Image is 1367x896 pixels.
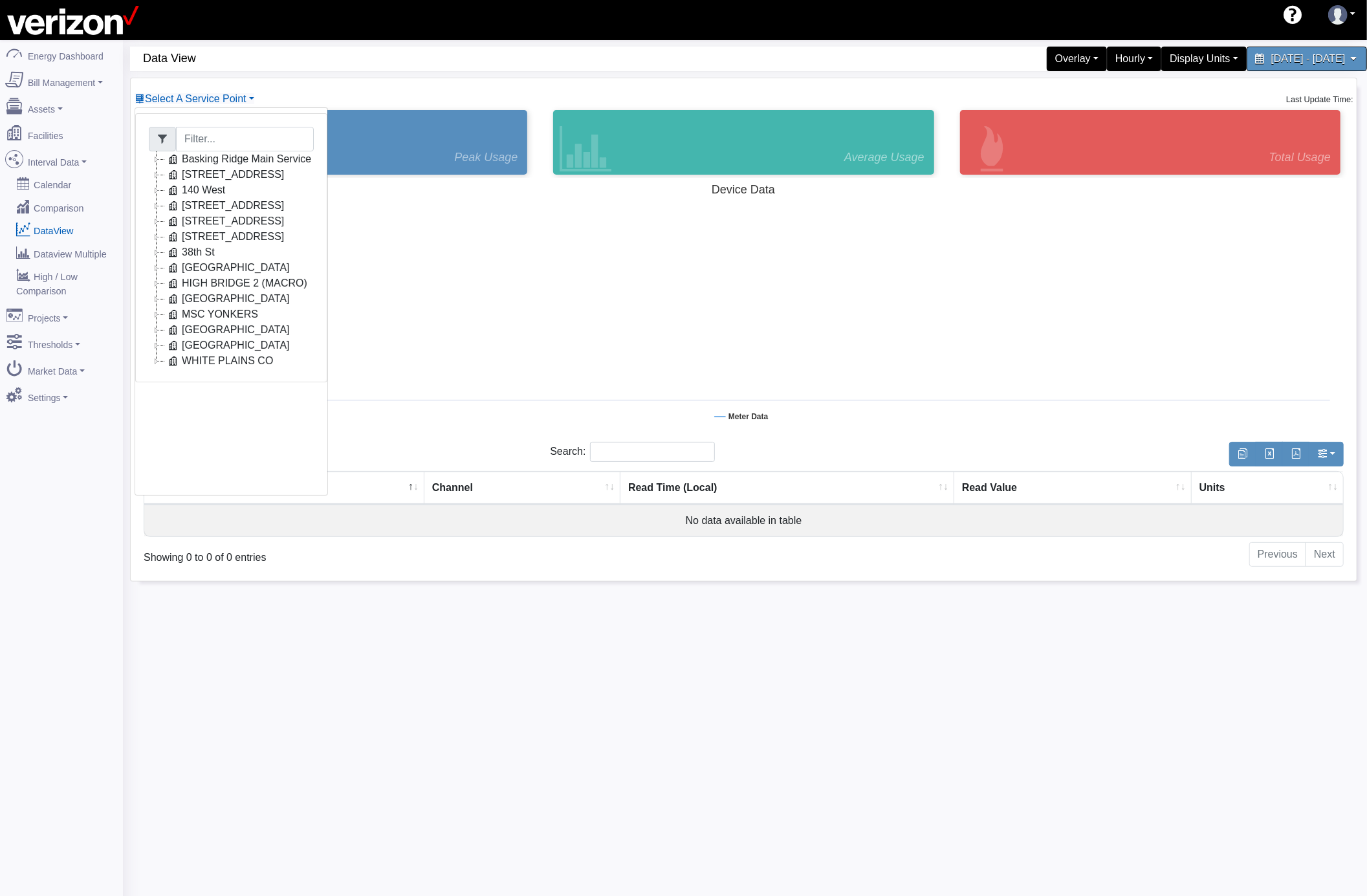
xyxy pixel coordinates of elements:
[149,229,314,245] li: [STREET_ADDRESS]
[149,307,314,322] li: MSC YONKERS
[164,151,314,167] a: Basking Ridge Main Service
[954,472,1192,505] th: Read Value : activate to sort column ascending
[145,93,246,104] span: Device List
[164,291,292,307] a: [GEOGRAPHIC_DATA]
[1047,47,1107,71] div: Overlay
[164,245,217,260] a: 38th St
[149,322,314,338] li: [GEOGRAPHIC_DATA]
[144,505,1343,536] td: No data available in table
[149,353,314,369] li: WHITE PLAINS CO
[164,167,287,182] a: [STREET_ADDRESS]
[164,260,292,276] a: [GEOGRAPHIC_DATA]
[1229,442,1256,466] button: Copy to clipboard
[149,182,314,198] li: 140 West
[149,167,314,182] li: [STREET_ADDRESS]
[424,472,620,505] th: Channel : activate to sort column ascending
[149,245,314,260] li: 38th St
[728,412,769,421] tspan: Meter Data
[164,198,287,213] a: [STREET_ADDRESS]
[1328,5,1348,25] img: user-3.svg
[164,338,292,353] a: [GEOGRAPHIC_DATA]
[1161,47,1246,71] div: Display Units
[844,149,924,166] span: Average Usage
[164,322,292,338] a: [GEOGRAPHIC_DATA]
[590,442,715,462] input: Search:
[149,260,314,276] li: [GEOGRAPHIC_DATA]
[164,307,261,322] a: MSC YONKERS
[164,229,287,245] a: [STREET_ADDRESS]
[1192,472,1343,505] th: Units : activate to sort column ascending
[712,183,776,196] tspan: Device Data
[149,127,176,151] span: Filter
[149,276,314,291] li: HIGH BRIDGE 2 (MACRO)
[149,338,314,353] li: [GEOGRAPHIC_DATA]
[164,182,228,198] a: 140 West
[135,93,254,104] a: Select A Service Point
[164,213,287,229] a: [STREET_ADDRESS]
[176,127,314,151] input: Filter
[1107,47,1161,71] div: Hourly
[1286,94,1353,104] small: Last Update Time:
[164,276,310,291] a: HIGH BRIDGE 2 (MACRO)
[1256,442,1283,466] button: Export to Excel
[149,151,314,167] li: Basking Ridge Main Service
[454,149,518,166] span: Peak Usage
[1309,442,1344,466] button: Show/Hide Columns
[144,541,632,565] div: Showing 0 to 0 of 0 entries
[550,442,715,462] label: Search:
[135,107,328,496] div: Select A Service Point
[149,291,314,307] li: [GEOGRAPHIC_DATA]
[1271,53,1346,64] span: [DATE] - [DATE]
[1282,442,1309,466] button: Generate PDF
[149,198,314,213] li: [STREET_ADDRESS]
[620,472,954,505] th: Read Time (Local) : activate to sort column ascending
[1269,149,1331,166] span: Total Usage
[149,213,314,229] li: [STREET_ADDRESS]
[143,47,750,71] span: Data View
[164,353,276,369] a: WHITE PLAINS CO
